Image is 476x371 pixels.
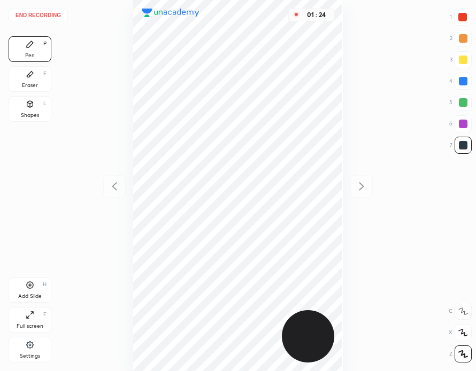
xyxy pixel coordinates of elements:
[449,94,472,111] div: 5
[449,115,472,132] div: 6
[20,353,40,359] div: Settings
[43,101,47,106] div: L
[450,137,472,154] div: 7
[449,345,472,362] div: Z
[17,323,43,329] div: Full screen
[450,9,471,26] div: 1
[43,282,47,287] div: H
[18,294,42,299] div: Add Slide
[9,9,68,21] button: End recording
[449,324,472,341] div: X
[449,73,472,90] div: 4
[43,41,47,46] div: P
[22,83,38,88] div: Eraser
[142,9,199,17] img: logo.38c385cc.svg
[43,312,47,317] div: F
[304,11,329,19] div: 01 : 24
[25,53,35,58] div: Pen
[449,303,472,320] div: C
[21,113,39,118] div: Shapes
[450,51,472,68] div: 3
[43,71,47,76] div: E
[450,30,472,47] div: 2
